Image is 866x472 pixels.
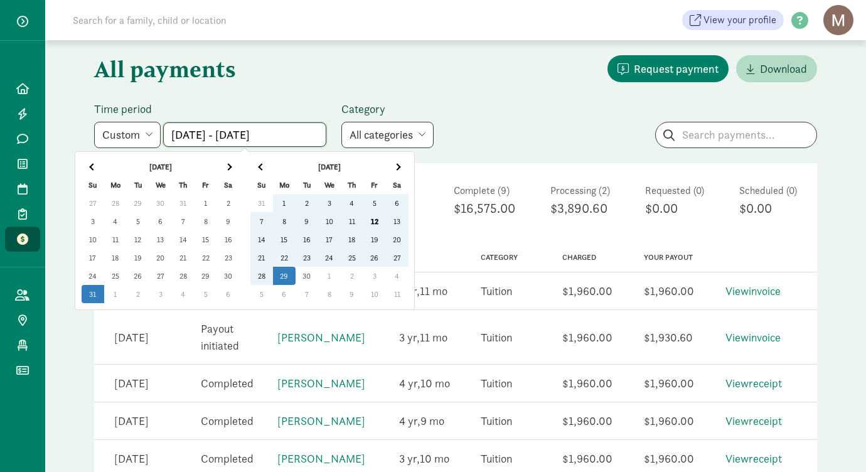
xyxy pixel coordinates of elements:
td: 20 [386,230,409,249]
a: Viewinvoice [725,284,781,298]
td: 21 [172,249,195,267]
td: 10 [363,285,386,303]
td: 8 [273,212,296,230]
div: Requested (0) [645,183,704,198]
td: 23 [217,249,240,267]
td: 6 [149,212,172,230]
th: Fr [195,176,217,194]
td: 9 [341,285,363,303]
td: 6 [386,194,409,212]
th: Tu [127,176,149,194]
td: 8 [195,212,217,230]
td: 19 [363,230,386,249]
div: [DATE] [114,375,149,392]
span: 3 [399,451,420,466]
div: Tuition [481,375,512,392]
td: 5 [363,194,386,212]
div: Scheduled (0) [739,183,797,198]
div: $16,575.00 [454,198,515,218]
td: 16 [296,230,318,249]
td: 12 [127,230,149,249]
div: Complete (9) [454,183,515,198]
span: 9 [420,414,444,428]
a: Download [736,55,817,82]
div: $1,960.00 [644,375,694,392]
div: [DATE] [114,329,149,346]
td: 2 [296,194,318,212]
td: 22 [195,249,217,267]
div: $1,960.00 [562,375,612,392]
a: [PERSON_NAME] [277,376,365,390]
div: $1,960.00 [644,412,694,429]
td: 4 [341,194,363,212]
div: [DATE] [114,450,149,467]
td: 30 [149,194,172,212]
td: 2 [217,194,240,212]
td: 6 [273,285,296,303]
td: 1 [195,194,217,212]
div: [DATE] [114,412,149,429]
span: View your profile [703,13,776,28]
a: Category [481,253,518,262]
td: 13 [149,230,172,249]
div: Tuition [481,329,512,346]
td: 18 [104,249,127,267]
td: 28 [172,267,195,285]
span: 10 [420,376,450,390]
td: 29 [195,267,217,285]
td: 27 [82,194,104,212]
td: 12 [363,212,386,230]
td: 28 [250,267,273,285]
td: 14 [172,230,195,249]
td: 27 [386,249,409,267]
th: Th [172,176,195,194]
div: Processing (2) [550,183,610,198]
th: Tu [296,176,318,194]
h1: All payments [94,46,453,92]
td: 6 [217,285,240,303]
td: 13 [386,212,409,230]
span: 4 [399,376,420,390]
td: 14 [250,230,273,249]
td: 1 [273,194,296,212]
span: 3 [399,330,420,345]
td: 25 [104,267,127,285]
a: Viewreceipt [725,376,782,390]
td: 19 [127,249,149,267]
div: $1,960.00 [562,412,612,429]
td: 7 [250,212,273,230]
td: 1 [104,285,127,303]
td: 24 [82,267,104,285]
td: 9 [217,212,240,230]
div: Tuition [481,282,512,299]
td: 17 [82,249,104,267]
td: 5 [195,285,217,303]
td: 4 [172,285,195,303]
input: Search payments... [656,122,816,147]
label: Time period [94,102,326,117]
iframe: Chat Widget [803,412,866,472]
td: 4 [386,267,409,285]
td: 3 [82,212,104,230]
td: 16 [217,230,240,249]
td: 24 [318,249,341,267]
td: 17 [318,230,341,249]
div: $1,930.60 [644,329,693,346]
th: Mo [104,176,127,194]
th: Su [82,176,104,194]
td: 29 [273,267,296,285]
a: View your profile [682,10,784,30]
div: $0.00 [739,198,797,218]
td: 18 [341,230,363,249]
a: Viewreceipt [725,414,782,428]
a: Your payout [644,253,693,262]
td: 11 [341,212,363,230]
div: $1,960.00 [562,282,612,299]
div: Tuition [481,450,512,467]
td: 30 [296,267,318,285]
label: Category [341,102,434,117]
td: 2 [341,267,363,285]
td: 25 [341,249,363,267]
td: 31 [250,194,273,212]
a: [PERSON_NAME] [277,451,365,466]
